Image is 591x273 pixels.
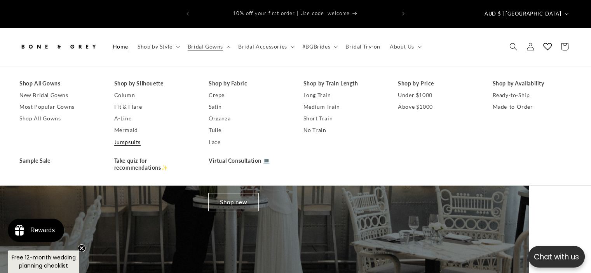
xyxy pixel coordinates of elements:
a: Shop All Gowns [19,113,99,124]
a: Shop by Availability [493,78,572,89]
span: Shop by Style [138,43,173,50]
span: Free 12-month wedding planning checklist [12,254,76,270]
span: #BGBrides [302,43,330,50]
a: Shop by Silhouette [114,78,194,89]
a: Under $1000 [398,89,477,101]
button: AUD $ | [GEOGRAPHIC_DATA] [480,6,572,21]
a: Sample Sale [19,155,99,167]
a: Virtual Consultation 💻 [209,155,288,167]
summary: Bridal Gowns [183,38,234,55]
a: Fit & Flare [114,101,194,113]
img: Bone and Grey Bridal [19,38,97,55]
a: Shop by Price [398,78,477,89]
a: Home [108,38,133,55]
button: Open chatbox [528,246,585,268]
a: Ready-to-Ship [493,89,572,101]
summary: Search [505,38,522,55]
span: AUD $ | [GEOGRAPHIC_DATA] [485,10,561,18]
a: Column [114,89,194,101]
a: New Bridal Gowns [19,89,99,101]
a: Mermaid [114,124,194,136]
a: Shop by Train Length [303,78,383,89]
a: Satin [209,101,288,113]
span: Bridal Gowns [188,43,223,50]
summary: Shop by Style [133,38,183,55]
a: A-Line [114,113,194,124]
span: Bridal Accessories [238,43,287,50]
a: Jumpsuits [114,136,194,148]
summary: #BGBrides [298,38,341,55]
a: Shop new [208,193,259,211]
p: Chat with us [528,251,585,263]
a: Short Train [303,113,383,124]
a: Lace [209,136,288,148]
button: Previous announcement [179,6,196,21]
a: Long Train [303,89,383,101]
a: Shop by Fabric [209,78,288,89]
a: Take quiz for recommendations✨ [114,155,194,174]
span: About Us [390,43,414,50]
a: Tulle [209,124,288,136]
a: Medium Train [303,101,383,113]
summary: Bridal Accessories [234,38,298,55]
button: Close teaser [78,244,85,252]
a: Bone and Grey Bridal [17,35,100,58]
button: Next announcement [395,6,412,21]
span: 10% off your first order | Use code: welcome [232,10,349,16]
a: Most Popular Gowns [19,101,99,113]
a: Shop All Gowns [19,78,99,89]
a: Organza [209,113,288,124]
a: Crepe [209,89,288,101]
span: Home [113,43,128,50]
a: Made-to-Order [493,101,572,113]
a: No Train [303,124,383,136]
a: Above $1000 [398,101,477,113]
span: Bridal Try-on [345,43,380,50]
a: Bridal Try-on [341,38,385,55]
div: Free 12-month wedding planning checklistClose teaser [8,250,79,273]
summary: About Us [385,38,425,55]
div: Rewards [30,227,55,234]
